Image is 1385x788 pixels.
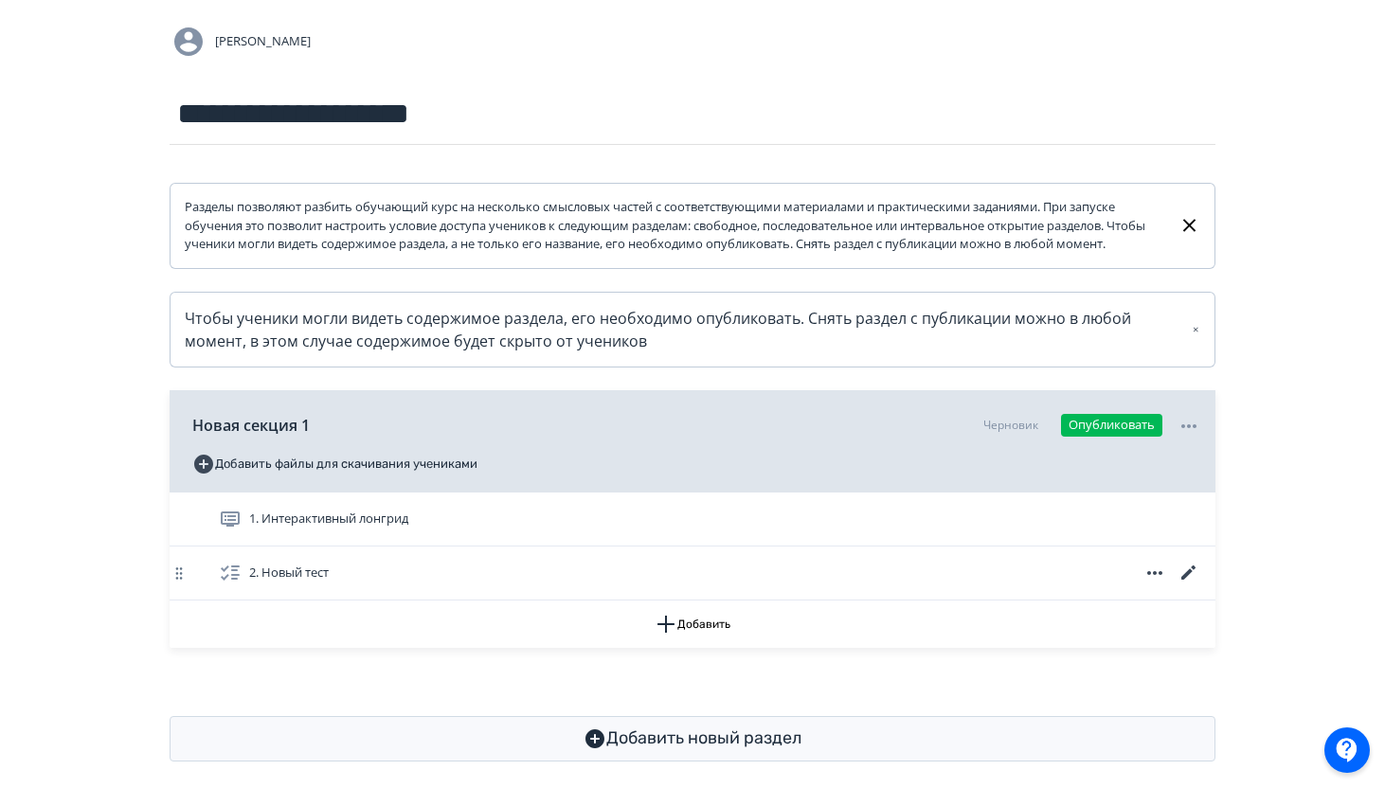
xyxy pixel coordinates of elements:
div: Черновик [983,417,1038,434]
span: 1. Интерактивный лонгрид [249,510,408,528]
button: Добавить [170,600,1215,648]
button: Опубликовать [1061,414,1162,437]
div: 1. Интерактивный лонгрид [170,492,1215,546]
div: 2. Новый тест [170,546,1215,600]
button: Добавить новый раздел [170,716,1215,761]
span: Новая секция 1 [192,414,310,437]
span: [PERSON_NAME] [215,32,311,51]
div: Чтобы ученики могли видеть содержимое раздела, его необходимо опубликовать. Снять раздел с публик... [185,307,1200,352]
button: Добавить файлы для скачивания учениками [192,449,477,479]
span: 2. Новый тест [249,564,329,582]
div: Разделы позволяют разбить обучающий курс на несколько смысловых частей с соответствующими материа... [185,198,1163,254]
